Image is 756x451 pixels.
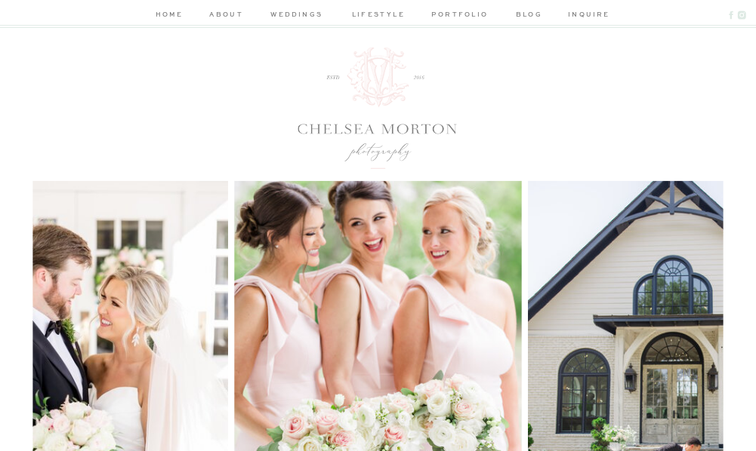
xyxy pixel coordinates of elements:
[348,9,408,23] a: lifestyle
[568,9,604,23] a: inquire
[430,9,489,23] a: portfolio
[511,9,548,23] a: blog
[267,9,326,23] a: weddings
[207,9,245,23] a: about
[153,9,186,23] a: home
